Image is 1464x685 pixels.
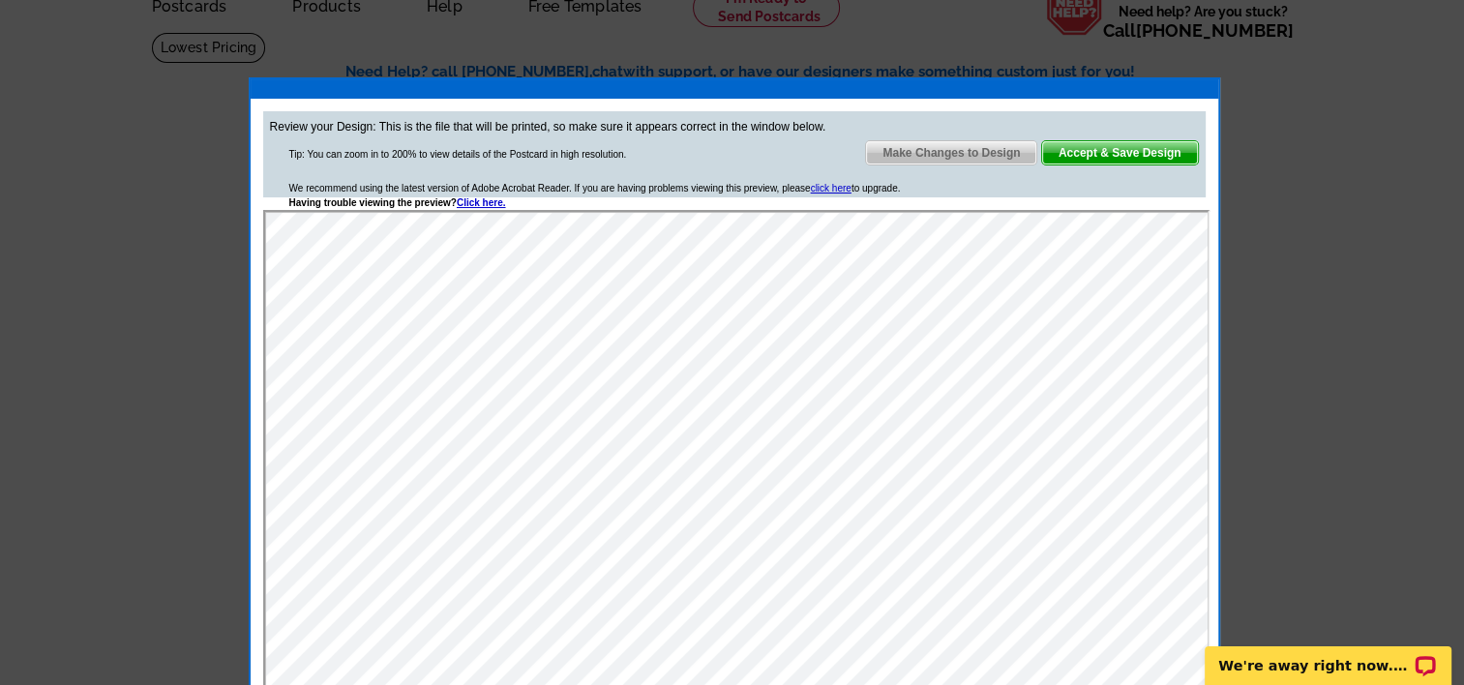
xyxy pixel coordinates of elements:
[866,141,1036,164] span: Make Changes to Design
[289,181,901,210] div: We recommend using the latest version of Adobe Acrobat Reader. If you are having problems viewing...
[289,197,506,208] strong: Having trouble viewing the preview?
[289,147,627,162] div: Tip: You can zoom in to 200% to view details of the Postcard in high resolution.
[1041,140,1199,165] a: Accept & Save Design
[1192,624,1464,685] iframe: LiveChat chat widget
[1042,141,1198,164] span: Accept & Save Design
[263,111,1206,197] div: Review your Design: This is the file that will be printed, so make sure it appears correct in the...
[811,183,852,194] a: click here
[457,197,506,208] a: Click here.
